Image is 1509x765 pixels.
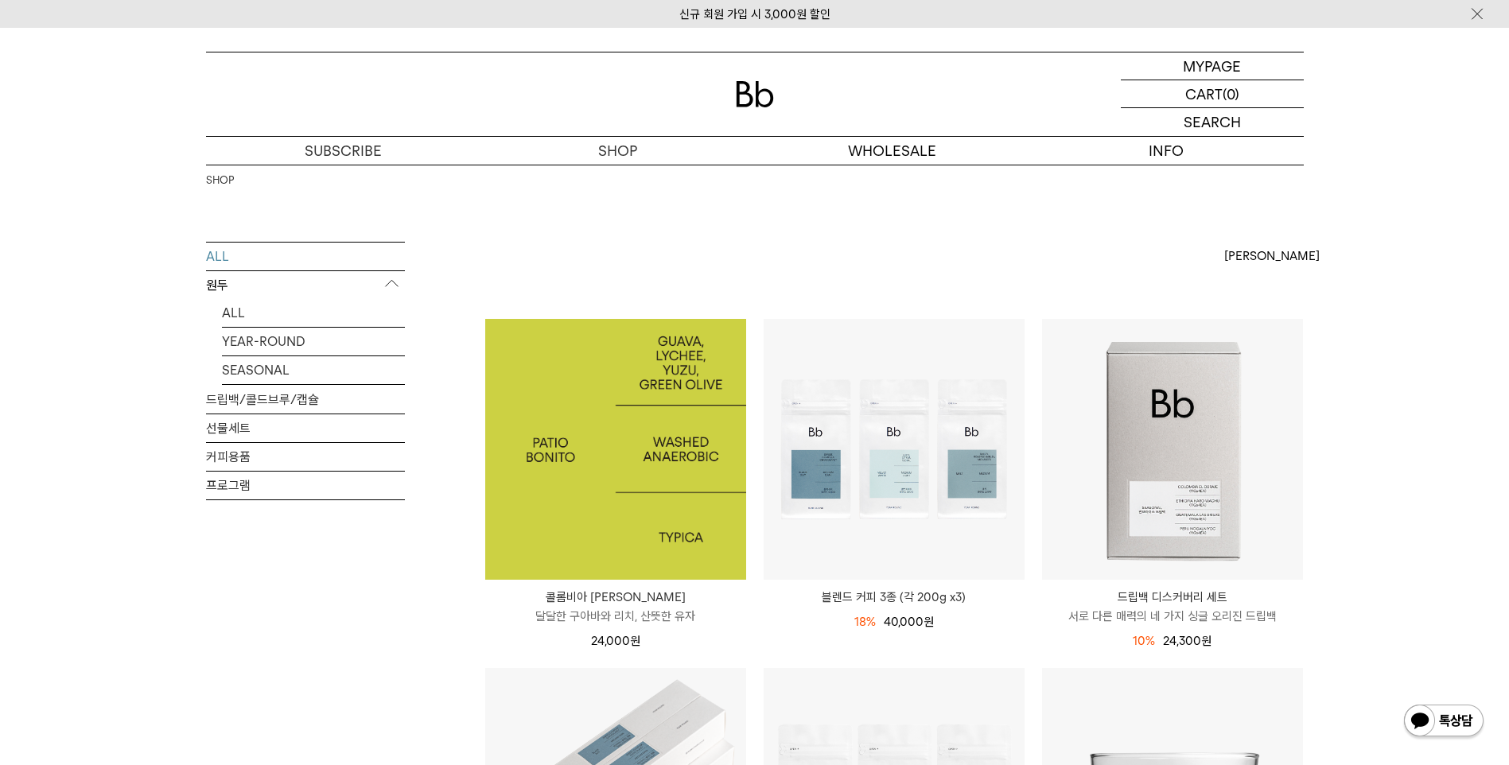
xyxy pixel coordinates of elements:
[854,612,876,631] div: 18%
[206,386,405,414] a: 드립백/콜드브루/캡슐
[924,615,934,629] span: 원
[1163,634,1211,648] span: 24,300
[206,243,405,270] a: ALL
[679,7,830,21] a: 신규 회원 가입 시 3,000원 할인
[630,634,640,648] span: 원
[485,588,746,607] p: 콜롬비아 [PERSON_NAME]
[206,271,405,300] p: 원두
[206,414,405,442] a: 선물세트
[485,319,746,580] img: 1000001276_add2_03.jpg
[1121,52,1304,80] a: MYPAGE
[485,319,746,580] a: 콜롬비아 파티오 보니토
[1042,607,1303,626] p: 서로 다른 매력의 네 가지 싱글 오리진 드립백
[736,81,774,107] img: 로고
[1042,319,1303,580] img: 드립백 디스커버리 세트
[1183,52,1241,80] p: MYPAGE
[206,173,234,188] a: SHOP
[206,137,480,165] a: SUBSCRIBE
[1184,108,1241,136] p: SEARCH
[1042,588,1303,607] p: 드립백 디스커버리 세트
[206,472,405,499] a: 프로그램
[222,328,405,355] a: YEAR-ROUND
[485,607,746,626] p: 달달한 구아바와 리치, 산뜻한 유자
[222,356,405,384] a: SEASONAL
[480,137,755,165] a: SHOP
[485,588,746,626] a: 콜롬비아 [PERSON_NAME] 달달한 구아바와 리치, 산뜻한 유자
[1185,80,1223,107] p: CART
[206,443,405,471] a: 커피용품
[1223,80,1239,107] p: (0)
[1133,631,1155,650] div: 10%
[755,137,1029,165] p: WHOLESALE
[1029,137,1304,165] p: INFO
[222,299,405,327] a: ALL
[1121,80,1304,108] a: CART (0)
[1402,703,1485,741] img: 카카오톡 채널 1:1 채팅 버튼
[1224,247,1320,266] span: [PERSON_NAME]
[764,319,1025,580] img: 블렌드 커피 3종 (각 200g x3)
[1201,634,1211,648] span: 원
[764,588,1025,607] a: 블렌드 커피 3종 (각 200g x3)
[884,615,934,629] span: 40,000
[1042,588,1303,626] a: 드립백 디스커버리 세트 서로 다른 매력의 네 가지 싱글 오리진 드립백
[591,634,640,648] span: 24,000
